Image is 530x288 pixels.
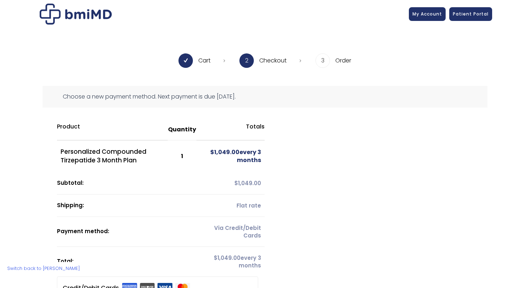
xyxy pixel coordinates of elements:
[412,11,442,17] span: My Account
[57,140,168,172] td: Personalized Compounded Tirzepatide 3 Month Plan
[57,119,168,140] th: Product
[210,148,239,156] span: 1,049.00
[196,217,265,247] td: Via Credit/Debit Cards
[214,254,217,262] span: $
[453,11,489,17] span: Patient Portal
[449,7,492,21] a: Patient Portal
[234,179,261,187] span: 1,049.00
[57,195,196,217] th: Shipping:
[40,4,112,25] img: Checkout
[43,86,488,108] div: Choose a new payment method. Next payment is due [DATE].
[315,53,351,68] li: Order
[214,254,240,262] span: 1,049.00
[196,247,265,276] td: every 3 months
[57,172,196,195] th: Subtotal:
[57,247,196,276] th: Total:
[196,119,265,140] th: Totals
[196,195,265,217] td: Flat rate
[409,7,446,21] a: My Account
[4,262,84,275] a: Switch back to [PERSON_NAME]
[57,217,196,247] th: Payment method:
[234,179,238,187] span: $
[196,140,265,172] td: every 3 months
[239,53,254,68] span: 2
[315,53,330,68] span: 3
[210,148,214,156] span: $
[168,119,196,140] th: Quantity
[168,140,196,172] td: 1
[239,53,301,68] li: Checkout
[178,53,225,68] li: Cart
